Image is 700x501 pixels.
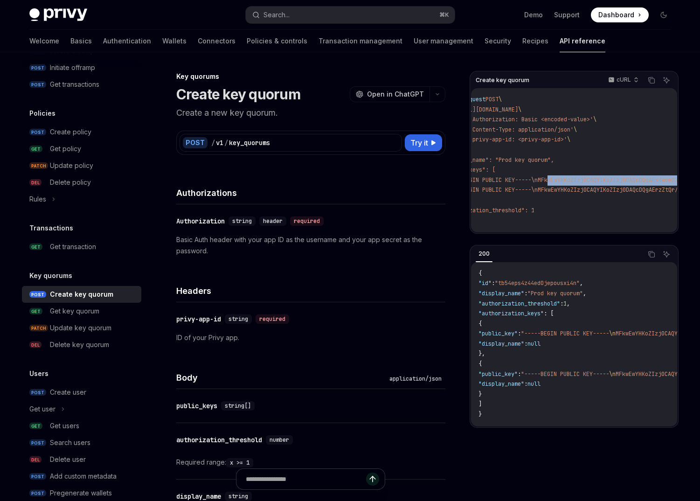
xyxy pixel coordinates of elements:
[524,340,527,348] span: :
[478,300,560,307] span: "authorization_threshold"
[29,64,46,71] span: POST
[521,330,609,337] span: "-----BEGIN PUBLIC KEY-----
[263,9,290,21] div: Search...
[50,79,99,90] div: Get transactions
[29,368,49,379] h5: Users
[176,435,262,445] div: authorization_threshold
[521,370,609,378] span: "-----BEGIN PUBLIC KEY-----
[414,30,473,52] a: User management
[162,30,187,52] a: Wallets
[50,306,99,317] div: Get key quorum
[22,336,141,353] a: DELDelete key quorum
[29,81,46,88] span: POST
[29,108,55,119] h5: Policies
[527,340,541,348] span: null
[609,330,616,337] span: \n
[443,166,495,174] span: "public_keys": [
[22,451,141,468] a: DELDelete user
[50,454,86,465] div: Delete user
[70,30,92,52] a: Basics
[478,320,482,327] span: {
[50,143,81,154] div: Get policy
[603,72,643,88] button: cURL
[405,134,442,151] button: Try it
[29,423,42,430] span: GET
[319,30,402,52] a: Transaction management
[495,279,580,287] span: "tb54eps4z44ed0jepousxi4n"
[50,177,91,188] div: Delete policy
[176,86,300,103] h1: Create key quorum
[29,194,46,205] div: Rules
[50,339,109,350] div: Delete key quorum
[256,314,289,324] div: required
[29,291,46,298] span: POST
[469,116,593,123] span: 'Authorization: Basic <encoded-value>'
[478,290,524,297] span: "display_name"
[229,315,248,323] span: string
[225,402,251,410] span: string[]
[29,404,55,415] div: Get user
[522,30,548,52] a: Recipes
[386,374,445,383] div: application/json
[29,389,46,396] span: POST
[198,30,236,52] a: Connectors
[478,380,524,388] span: "display_name"
[29,308,42,315] span: GET
[478,350,485,357] span: },
[29,162,48,169] span: PATCH
[554,10,580,20] a: Support
[29,30,59,52] a: Welcome
[176,72,445,81] div: Key quorums
[476,77,529,84] span: Create key quorum
[567,136,570,143] span: \
[527,290,583,297] span: "Prod key quorum"
[176,332,445,343] p: ID of your Privy app.
[229,138,270,147] div: key_quorums
[29,146,42,153] span: GET
[176,216,225,226] div: Authorization
[211,138,215,147] div: /
[29,325,48,332] span: PATCH
[518,330,521,337] span: :
[591,7,649,22] a: Dashboard
[29,490,46,497] span: POST
[478,279,492,287] span: "id"
[518,106,521,113] span: \
[478,411,482,418] span: }
[290,216,324,226] div: required
[478,390,482,398] span: }
[226,458,253,467] code: x >= 1
[29,179,42,186] span: DEL
[439,11,449,19] span: ⌘ K
[176,106,445,119] p: Create a new key quorum.
[443,207,534,214] span: "authorization_threshold": 1
[29,341,42,348] span: DEL
[50,471,117,482] div: Add custom metadata
[478,340,524,348] span: "display_name"
[232,217,252,225] span: string
[593,116,596,123] span: \
[176,371,386,384] h4: Body
[560,30,605,52] a: API reference
[485,96,499,103] span: POST
[544,310,554,317] span: : [
[492,279,495,287] span: :
[176,187,445,199] h4: Authorizations
[29,456,42,463] span: DEL
[29,270,72,281] h5: Key quorums
[22,124,141,140] a: POSTCreate policy
[524,290,527,297] span: :
[524,380,527,388] span: :
[29,439,46,446] span: POST
[583,290,586,297] span: ,
[50,160,93,171] div: Update policy
[50,437,90,448] div: Search users
[183,137,208,148] div: POST
[574,126,577,133] span: \
[50,487,112,499] div: Pregenerate wallets
[478,330,518,337] span: "public_key"
[478,310,544,317] span: "authorization_keys"
[22,303,141,320] a: GETGet key quorum
[563,300,567,307] span: 1
[29,8,87,21] img: dark logo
